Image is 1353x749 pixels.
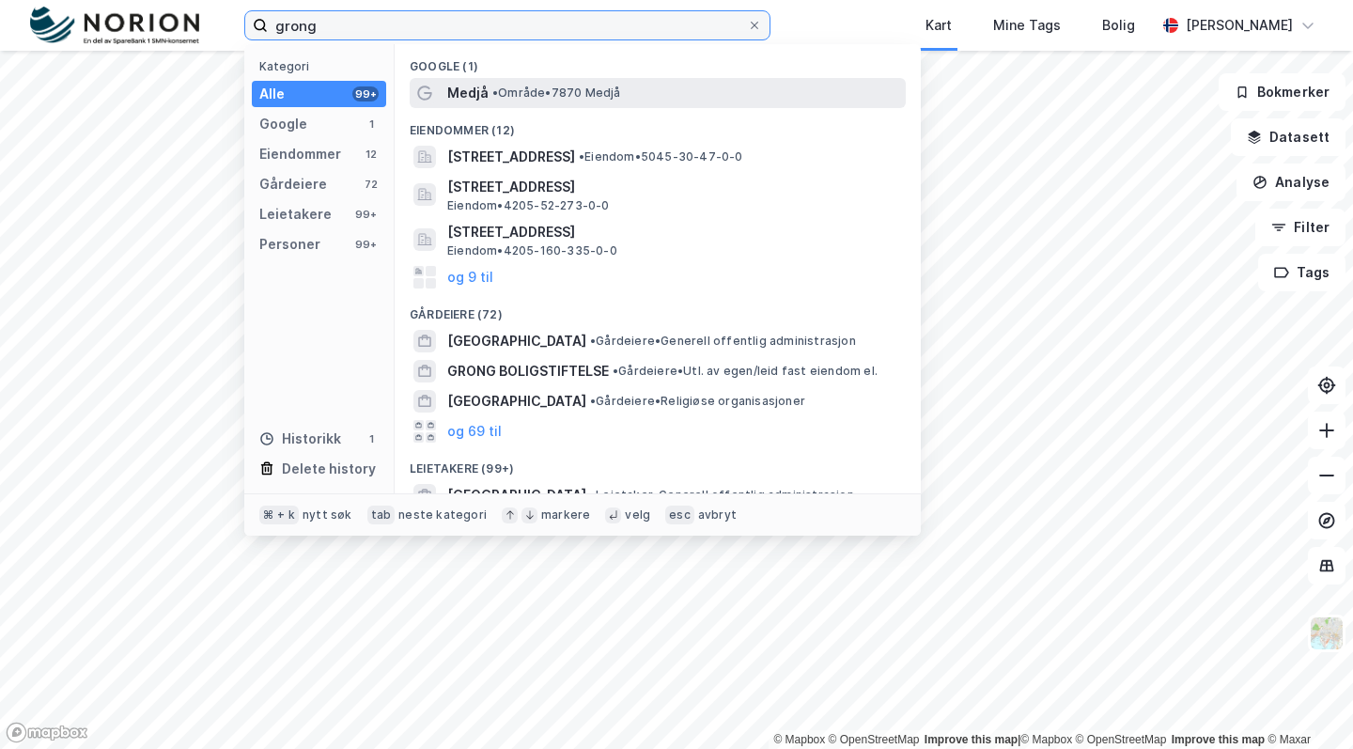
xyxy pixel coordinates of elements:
[1258,254,1345,291] button: Tags
[447,176,898,198] span: [STREET_ADDRESS]
[364,177,379,192] div: 72
[303,507,352,523] div: nytt søk
[259,113,307,135] div: Google
[259,203,332,226] div: Leietakere
[1219,73,1345,111] button: Bokmerker
[352,207,379,222] div: 99+
[352,237,379,252] div: 99+
[395,44,921,78] div: Google (1)
[30,7,199,45] img: norion-logo.80e7a08dc31c2e691866.png
[590,334,856,349] span: Gårdeiere • Generell offentlig administrasjon
[1236,164,1345,201] button: Analyse
[925,733,1018,746] a: Improve this map
[6,722,88,743] a: Mapbox homepage
[447,420,502,443] button: og 69 til
[492,86,498,100] span: •
[259,173,327,195] div: Gårdeiere
[1172,733,1265,746] a: Improve this map
[590,488,596,502] span: •
[590,394,805,409] span: Gårdeiere • Religiøse organisasjoner
[447,82,489,104] span: Medjå
[1102,14,1135,37] div: Bolig
[1076,733,1167,746] a: OpenStreetMap
[259,143,341,165] div: Eiendommer
[364,117,379,132] div: 1
[395,446,921,480] div: Leietakere (99+)
[1255,209,1345,246] button: Filter
[1259,659,1353,749] div: Kontrollprogram for chat
[364,431,379,446] div: 1
[447,360,609,382] span: GRONG BOLIGSTIFTELSE
[579,149,584,164] span: •
[993,14,1061,37] div: Mine Tags
[925,14,952,37] div: Kart
[259,233,320,256] div: Personer
[1186,14,1293,37] div: [PERSON_NAME]
[590,394,596,408] span: •
[773,733,825,746] a: Mapbox
[447,484,586,507] span: [GEOGRAPHIC_DATA]
[447,146,575,168] span: [STREET_ADDRESS]
[541,507,590,523] div: markere
[447,330,586,352] span: [GEOGRAPHIC_DATA]
[259,428,341,450] div: Historikk
[259,59,386,73] div: Kategori
[590,488,854,503] span: Leietaker • Generell offentlig administrasjon
[447,390,586,413] span: [GEOGRAPHIC_DATA]
[492,86,621,101] span: Område • 7870 Medjå
[447,221,898,243] span: [STREET_ADDRESS]
[698,507,737,523] div: avbryt
[364,147,379,162] div: 12
[1231,118,1345,156] button: Datasett
[395,108,921,142] div: Eiendommer (12)
[259,83,285,105] div: Alle
[665,506,694,524] div: esc
[613,364,878,379] span: Gårdeiere • Utl. av egen/leid fast eiendom el.
[259,506,299,524] div: ⌘ + k
[613,364,618,378] span: •
[395,292,921,326] div: Gårdeiere (72)
[590,334,596,348] span: •
[447,243,617,258] span: Eiendom • 4205-160-335-0-0
[398,507,487,523] div: neste kategori
[829,733,920,746] a: OpenStreetMap
[282,458,376,480] div: Delete history
[367,506,396,524] div: tab
[447,198,610,213] span: Eiendom • 4205-52-273-0-0
[1309,616,1345,651] img: Z
[773,730,1311,749] div: |
[625,507,650,523] div: velg
[579,149,743,164] span: Eiendom • 5045-30-47-0-0
[447,266,493,289] button: og 9 til
[1259,659,1353,749] iframe: Chat Widget
[268,11,747,39] input: Søk på adresse, matrikkel, gårdeiere, leietakere eller personer
[352,86,379,101] div: 99+
[1020,733,1072,746] a: Mapbox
